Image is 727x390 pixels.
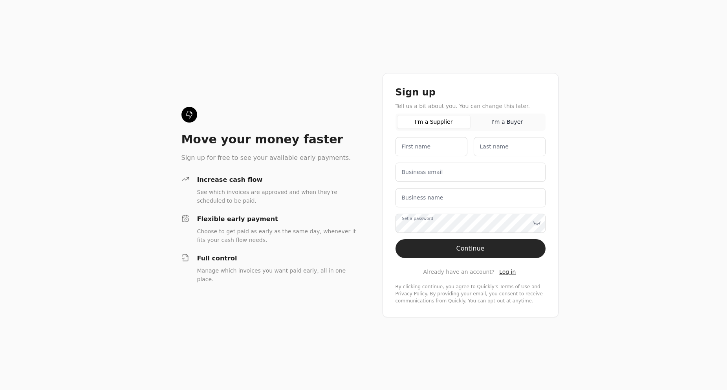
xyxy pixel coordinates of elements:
[471,115,544,129] button: I'm a Buyer
[500,284,530,289] a: terms-of-service
[197,188,357,205] div: See which invoices are approved and when they're scheduled to be paid.
[197,254,357,263] div: Full control
[499,268,516,276] a: Log in
[402,194,443,202] label: Business name
[197,175,357,185] div: Increase cash flow
[396,239,546,258] button: Continue
[480,143,509,151] label: Last name
[402,215,433,222] label: Set a password
[499,269,516,275] span: Log in
[181,132,357,147] div: Move your money faster
[181,153,357,163] div: Sign up for free to see your available early payments.
[396,102,546,110] div: Tell us a bit about you. You can change this later.
[197,227,357,244] div: Choose to get paid as early as the same day, whenever it fits your cash flow needs.
[402,168,443,176] label: Business email
[402,143,431,151] label: First name
[197,214,357,224] div: Flexible early payment
[423,268,495,276] span: Already have an account?
[396,86,546,99] div: Sign up
[396,291,427,297] a: privacy-policy
[396,283,546,304] div: By clicking continue, you agree to Quickly's and . By providing your email, you consent to receiv...
[397,115,471,129] button: I'm a Supplier
[197,266,357,284] div: Manage which invoices you want paid early, all in one place.
[498,267,517,277] button: Log in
